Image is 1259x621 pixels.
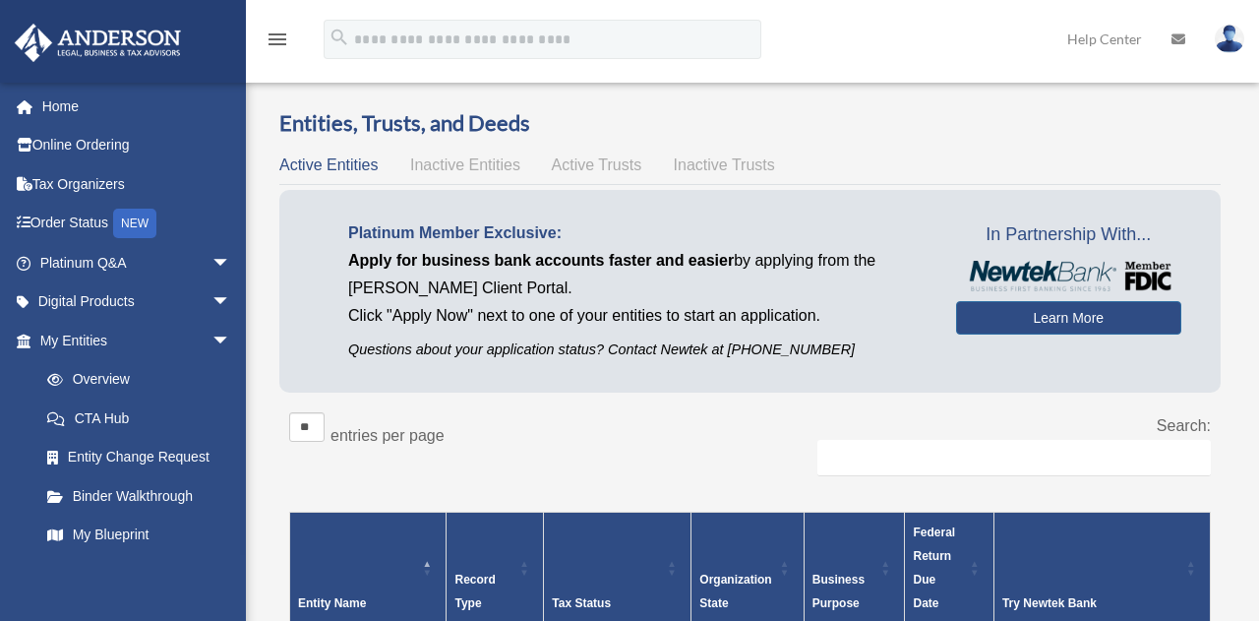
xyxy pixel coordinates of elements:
[1215,25,1244,53] img: User Pic
[14,243,261,282] a: Platinum Q&Aarrow_drop_down
[28,516,251,555] a: My Blueprint
[14,204,261,244] a: Order StatusNEW
[211,243,251,283] span: arrow_drop_down
[674,156,775,173] span: Inactive Trusts
[410,156,520,173] span: Inactive Entities
[552,596,611,610] span: Tax Status
[211,282,251,323] span: arrow_drop_down
[329,27,350,48] i: search
[913,526,955,610] span: Federal Return Due Date
[348,219,927,247] p: Platinum Member Exclusive:
[211,321,251,361] span: arrow_drop_down
[348,247,927,302] p: by applying from the [PERSON_NAME] Client Portal.
[348,252,734,269] span: Apply for business bank accounts faster and easier
[113,209,156,238] div: NEW
[266,34,289,51] a: menu
[348,302,927,330] p: Click "Apply Now" next to one of your entities to start an application.
[298,596,366,610] span: Entity Name
[1002,591,1180,615] div: Try Newtek Bank
[14,282,261,322] a: Digital Productsarrow_drop_down
[279,108,1221,139] h3: Entities, Trusts, and Deeds
[14,164,261,204] a: Tax Organizers
[14,87,261,126] a: Home
[28,476,251,516] a: Binder Walkthrough
[28,399,251,438] a: CTA Hub
[454,573,495,610] span: Record Type
[28,360,241,400] a: Overview
[266,28,289,51] i: menu
[966,261,1171,291] img: NewtekBankLogoSM.png
[348,338,927,362] p: Questions about your application status? Contact Newtek at [PHONE_NUMBER]
[14,126,261,165] a: Online Ordering
[699,573,771,610] span: Organization State
[956,301,1181,335] a: Learn More
[552,156,642,173] span: Active Trusts
[330,427,445,444] label: entries per page
[14,321,251,360] a: My Entitiesarrow_drop_down
[956,219,1181,251] span: In Partnership With...
[279,156,378,173] span: Active Entities
[9,24,187,62] img: Anderson Advisors Platinum Portal
[28,438,251,477] a: Entity Change Request
[1157,417,1211,434] label: Search:
[812,573,865,610] span: Business Purpose
[28,554,251,593] a: Tax Due Dates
